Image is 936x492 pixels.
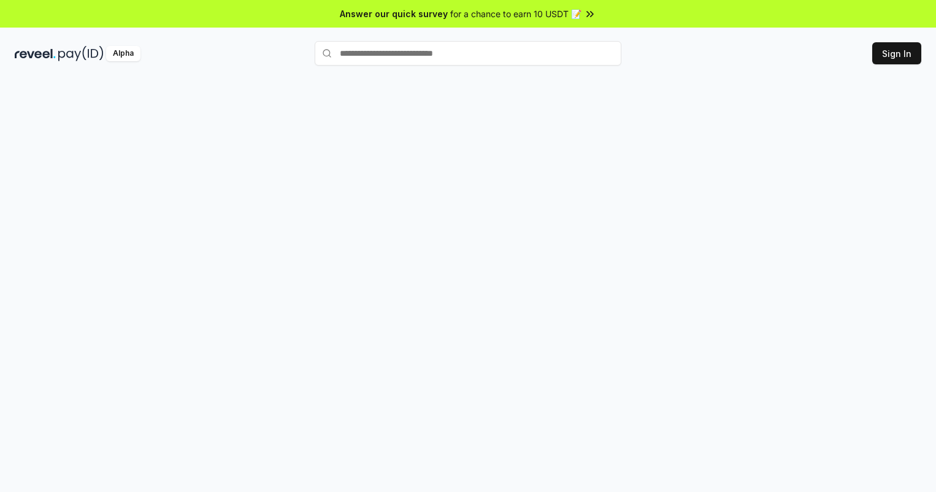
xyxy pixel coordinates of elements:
span: for a chance to earn 10 USDT 📝 [450,7,581,20]
img: reveel_dark [15,46,56,61]
img: pay_id [58,46,104,61]
div: Alpha [106,46,140,61]
span: Answer our quick survey [340,7,448,20]
button: Sign In [872,42,921,64]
